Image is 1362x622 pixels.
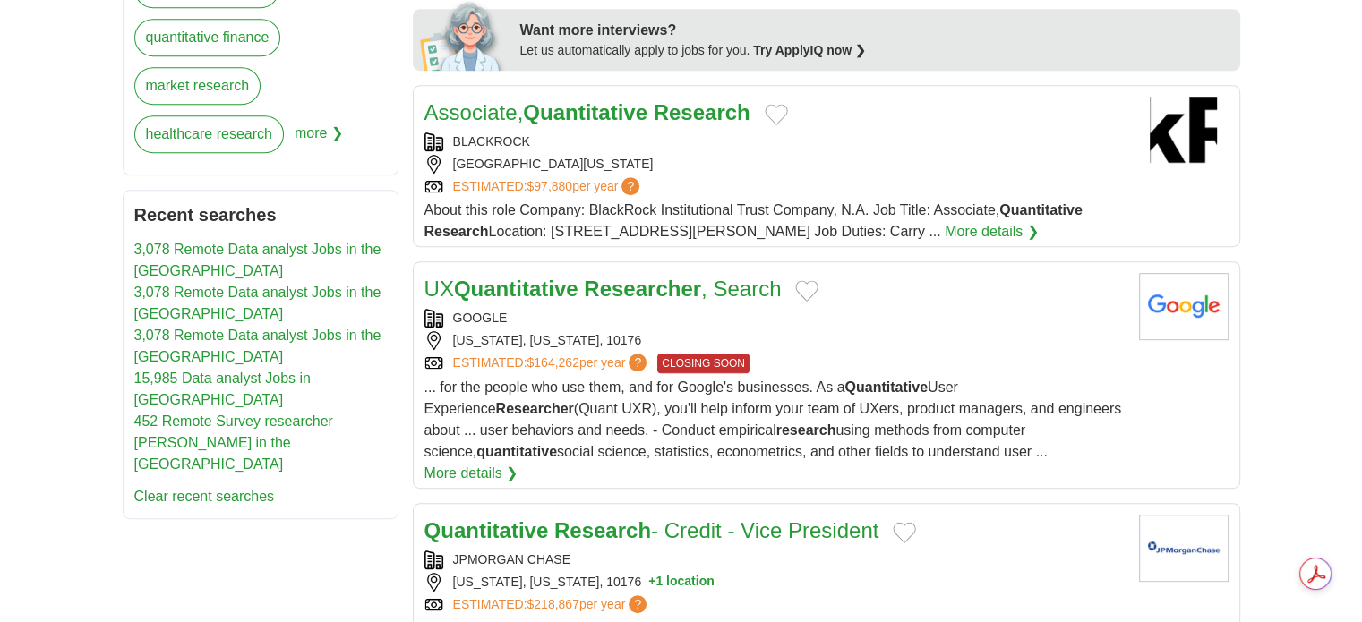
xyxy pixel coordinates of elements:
strong: research [776,422,836,438]
h2: Recent searches [134,201,387,228]
a: ESTIMATED:$218,867per year? [453,595,651,614]
strong: quantitative [476,444,557,459]
button: Add to favorite jobs [893,522,916,543]
span: $164,262 [527,355,578,370]
a: Associate,Quantitative Research [424,100,750,124]
a: More details ❯ [945,221,1039,243]
strong: Research [654,100,750,124]
div: Want more interviews? [520,20,1229,41]
div: Let us automatically apply to jobs for you. [520,41,1229,60]
a: market research [134,67,261,105]
img: Google logo [1139,273,1229,340]
a: JPMORGAN CHASE [453,552,570,567]
a: 452 Remote Survey researcher [PERSON_NAME] in the [GEOGRAPHIC_DATA] [134,413,333,472]
span: ? [629,595,647,613]
div: [US_STATE], [US_STATE], 10176 [424,331,1125,350]
a: ESTIMATED:$164,262per year? [453,354,651,373]
strong: Quantitative [845,379,928,395]
span: About this role Company: BlackRock Institutional Trust Company, N.A. Job Title: Associate, Locati... [424,202,1083,239]
a: BLACKROCK [453,134,530,149]
a: ESTIMATED:$97,880per year? [453,177,644,196]
strong: Research [424,224,489,239]
span: more ❯ [295,115,343,164]
a: GOOGLE [453,311,508,325]
a: Try ApplyIQ now ❯ [753,43,866,57]
a: More details ❯ [424,463,518,484]
span: + [648,573,655,592]
a: UXQuantitative Researcher, Search [424,277,782,301]
strong: Quantitative [454,277,578,301]
a: 3,078 Remote Data analyst Jobs in the [GEOGRAPHIC_DATA] [134,242,381,278]
button: Add to favorite jobs [795,280,818,302]
span: $97,880 [527,179,572,193]
span: $218,867 [527,597,578,611]
a: Quantitative Research- Credit - Vice President [424,518,879,542]
a: healthcare research [134,115,284,153]
a: 3,078 Remote Data analyst Jobs in the [GEOGRAPHIC_DATA] [134,285,381,321]
span: CLOSING SOON [657,354,750,373]
span: ... for the people who use them, and for Google's businesses. As a User Experience (Quant UXR), y... [424,379,1122,459]
span: ? [621,177,639,195]
a: 3,078 Remote Data analyst Jobs in the [GEOGRAPHIC_DATA] [134,328,381,364]
a: Clear recent searches [134,489,275,504]
strong: Research [554,518,651,542]
div: [GEOGRAPHIC_DATA][US_STATE] [424,155,1125,174]
a: 15,985 Data analyst Jobs in [GEOGRAPHIC_DATA] [134,371,311,407]
button: Add to favorite jobs [765,104,788,125]
a: quantitative finance [134,19,281,56]
span: ? [629,354,647,371]
img: BlackRock logo [1139,97,1229,164]
strong: Quantitative [424,518,549,542]
strong: Researcher [496,401,574,416]
strong: Quantitative [523,100,647,124]
div: [US_STATE], [US_STATE], 10176 [424,573,1125,592]
strong: Researcher [584,277,701,301]
img: JPMorgan Chase logo [1139,515,1229,582]
strong: Quantitative [999,202,1082,217]
button: +1 location [648,573,715,592]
